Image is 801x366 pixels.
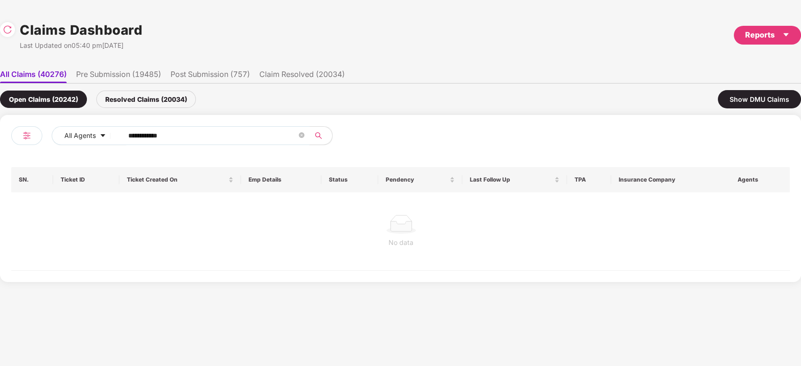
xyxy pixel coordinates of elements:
[611,167,731,192] th: Insurance Company
[782,31,790,38] span: caret-down
[20,20,142,40] h1: Claims Dashboard
[127,176,227,183] span: Ticket Created On
[259,69,345,83] li: Claim Resolved (20034)
[19,237,783,248] div: No data
[11,167,53,192] th: SN.
[321,167,378,192] th: Status
[309,132,327,139] span: search
[462,167,567,192] th: Last Follow Up
[119,167,241,192] th: Ticket Created On
[730,167,790,192] th: Agents
[21,130,32,141] img: svg+xml;base64,PHN2ZyB4bWxucz0iaHR0cDovL3d3dy53My5vcmcvMjAwMC9zdmciIHdpZHRoPSIyNCIgaGVpZ2h0PSIyNC...
[96,91,196,108] div: Resolved Claims (20034)
[241,167,321,192] th: Emp Details
[171,69,250,83] li: Post Submission (757)
[386,176,448,183] span: Pendency
[299,132,304,138] span: close-circle
[64,130,96,141] span: All Agents
[378,167,462,192] th: Pendency
[53,167,119,192] th: Ticket ID
[52,126,126,145] button: All Agentscaret-down
[745,29,790,41] div: Reports
[470,176,552,183] span: Last Follow Up
[309,126,333,145] button: search
[76,69,161,83] li: Pre Submission (19485)
[20,40,142,51] div: Last Updated on 05:40 pm[DATE]
[100,132,106,140] span: caret-down
[3,25,12,34] img: svg+xml;base64,PHN2ZyBpZD0iUmVsb2FkLTMyeDMyIiB4bWxucz0iaHR0cDovL3d3dy53My5vcmcvMjAwMC9zdmciIHdpZH...
[567,167,611,192] th: TPA
[299,131,304,140] span: close-circle
[718,90,801,108] div: Show DMU Claims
